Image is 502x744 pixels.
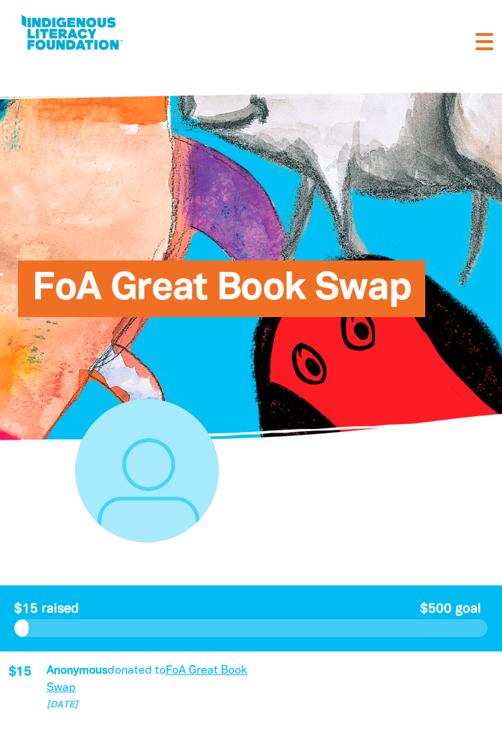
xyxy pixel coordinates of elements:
span: FoA Great Book Swap [32,271,411,317]
p: [DATE] [47,699,263,713]
a: FoA Great Book Swap [47,666,247,693]
span: $500 goal [245,600,481,619]
em: Anonymous [47,666,108,676]
span: $15 [9,667,32,680]
span: $15 raised [14,600,251,619]
span: donated to [108,666,166,676]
